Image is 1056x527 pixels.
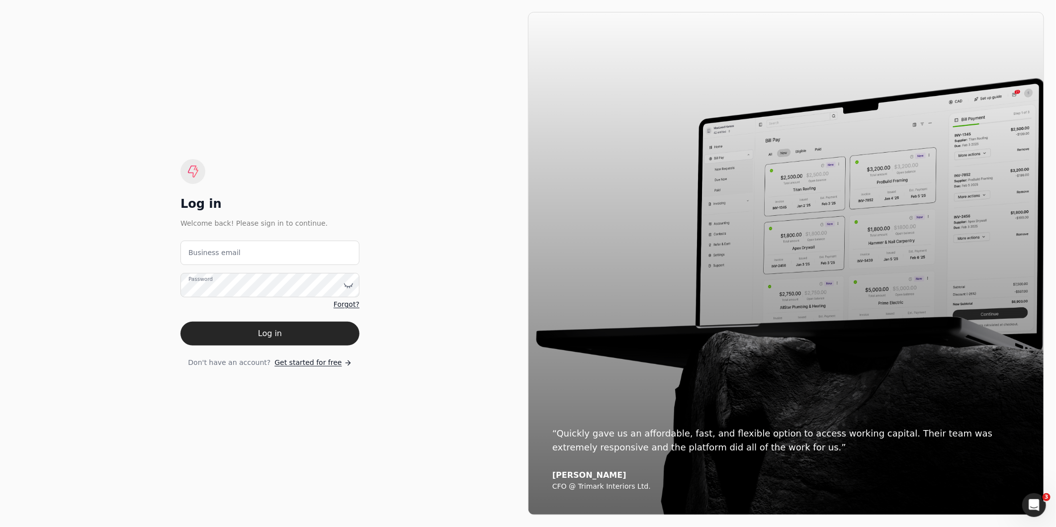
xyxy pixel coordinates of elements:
span: Get started for free [274,357,342,368]
span: 3 [1043,493,1051,501]
span: Don't have an account? [188,357,270,368]
div: “Quickly gave us an affordable, fast, and flexible option to access working capital. Their team w... [552,427,1020,454]
div: Log in [180,196,359,212]
button: Log in [180,322,359,346]
iframe: Intercom live chat [1022,493,1046,517]
div: [PERSON_NAME] [552,470,1020,480]
label: Password [188,275,213,283]
div: Welcome back! Please sign in to continue. [180,218,359,229]
a: Get started for free [274,357,352,368]
div: CFO @ Trimark Interiors Ltd. [552,482,1020,491]
a: Forgot? [334,299,359,310]
label: Business email [188,248,241,258]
